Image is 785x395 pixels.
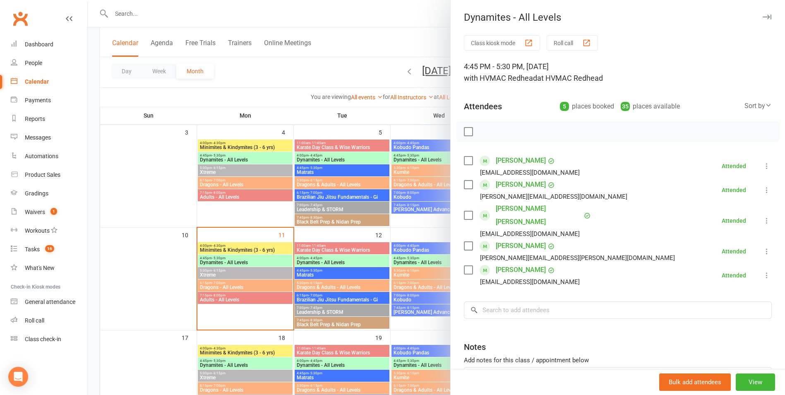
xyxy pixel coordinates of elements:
div: Class check-in [25,336,61,342]
div: [EMAIL_ADDRESS][DOMAIN_NAME] [480,229,580,239]
div: places booked [560,101,614,112]
div: Open Intercom Messenger [8,367,28,387]
a: [PERSON_NAME] [496,154,546,167]
span: at HVMAC Redhead [537,74,603,82]
div: People [25,60,42,66]
div: Attendees [464,101,502,112]
a: Clubworx [10,8,31,29]
div: Attended [722,272,746,278]
div: 35 [621,102,630,111]
div: Dashboard [25,41,53,48]
div: 5 [560,102,569,111]
div: Attended [722,248,746,254]
a: Class kiosk mode [11,330,87,349]
div: Attended [722,218,746,224]
span: with HVMAC Redhead [464,74,537,82]
a: [PERSON_NAME] [496,239,546,253]
div: Waivers [25,209,45,215]
div: [EMAIL_ADDRESS][DOMAIN_NAME] [480,167,580,178]
button: View [736,373,775,391]
div: Add notes for this class / appointment below [464,355,772,365]
div: Tasks [25,246,40,253]
div: General attendance [25,299,75,305]
span: 16 [45,245,54,252]
a: Messages [11,128,87,147]
a: Tasks 16 [11,240,87,259]
div: Messages [25,134,51,141]
div: Workouts [25,227,50,234]
a: Gradings [11,184,87,203]
div: Gradings [25,190,48,197]
div: Dynamites - All Levels [451,12,785,23]
div: Calendar [25,78,49,85]
div: Payments [25,97,51,104]
a: Payments [11,91,87,110]
a: Waivers 1 [11,203,87,222]
div: Attended [722,163,746,169]
button: Class kiosk mode [464,35,540,51]
button: Roll call [547,35,598,51]
div: places available [621,101,680,112]
a: Calendar [11,72,87,91]
button: Bulk add attendees [659,373,731,391]
a: Automations [11,147,87,166]
input: Search to add attendees [464,301,772,319]
div: What's New [25,265,55,271]
a: Dashboard [11,35,87,54]
a: People [11,54,87,72]
div: Sort by [744,101,772,111]
div: Roll call [25,317,44,324]
div: Attended [722,187,746,193]
a: Workouts [11,222,87,240]
div: Notes [464,341,486,353]
div: Automations [25,153,58,159]
a: [PERSON_NAME] [PERSON_NAME] [496,202,582,229]
a: Reports [11,110,87,128]
span: 1 [50,208,57,215]
div: Product Sales [25,171,60,178]
div: 4:45 PM - 5:30 PM, [DATE] [464,61,772,84]
a: What's New [11,259,87,277]
a: General attendance kiosk mode [11,293,87,311]
a: [PERSON_NAME] [496,263,546,277]
div: Reports [25,116,45,122]
div: [PERSON_NAME][EMAIL_ADDRESS][DOMAIN_NAME] [480,191,627,202]
a: Product Sales [11,166,87,184]
div: [PERSON_NAME][EMAIL_ADDRESS][PERSON_NAME][DOMAIN_NAME] [480,253,675,263]
div: [EMAIL_ADDRESS][DOMAIN_NAME] [480,277,580,287]
a: [PERSON_NAME] [496,178,546,191]
a: Roll call [11,311,87,330]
